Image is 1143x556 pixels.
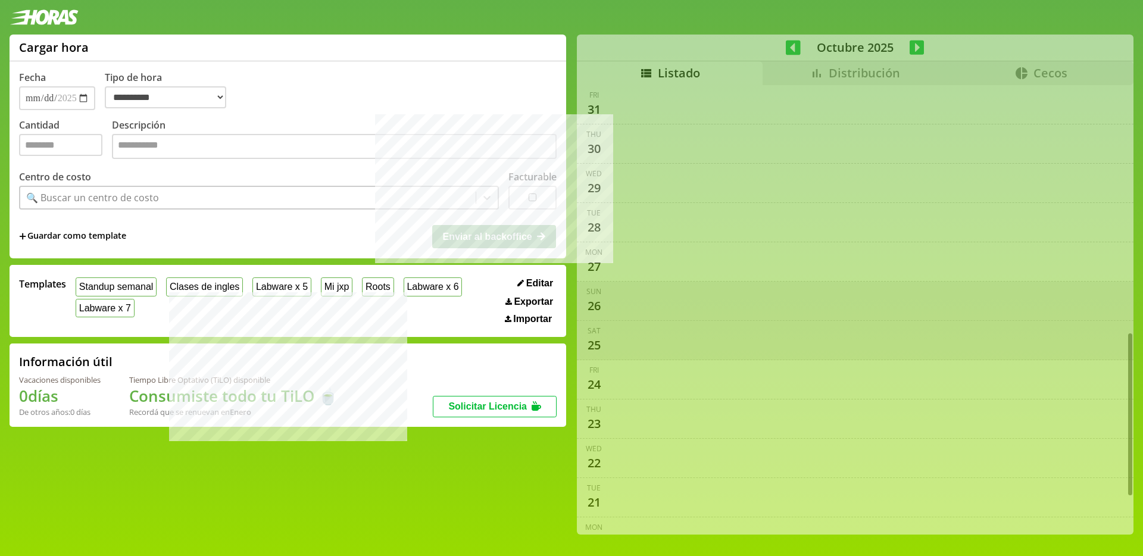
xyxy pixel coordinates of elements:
[76,277,157,296] button: Standup semanal
[19,277,66,291] span: Templates
[166,277,243,296] button: Clases de ingles
[514,277,557,289] button: Editar
[129,374,338,385] div: Tiempo Libre Optativo (TiLO) disponible
[19,230,126,243] span: +Guardar como template
[321,277,352,296] button: Mi jxp
[129,407,338,417] div: Recordá que se renuevan en
[19,71,46,84] label: Fecha
[19,385,101,407] h1: 0 días
[514,296,553,307] span: Exportar
[105,71,236,110] label: Tipo de hora
[19,39,89,55] h1: Cargar hora
[508,170,557,183] label: Facturable
[76,299,135,317] button: Labware x 7
[433,396,557,417] button: Solicitar Licencia
[404,277,463,296] button: Labware x 6
[513,314,552,324] span: Importar
[526,278,553,289] span: Editar
[362,277,394,296] button: Roots
[26,191,159,204] div: 🔍 Buscar un centro de costo
[252,277,311,296] button: Labware x 5
[19,230,26,243] span: +
[10,10,79,25] img: logotipo
[19,354,113,370] h2: Información útil
[112,118,557,162] label: Descripción
[112,134,557,159] textarea: Descripción
[502,296,557,308] button: Exportar
[19,118,112,162] label: Cantidad
[19,407,101,417] div: De otros años: 0 días
[129,385,338,407] h1: Consumiste todo tu TiLO 🍵
[105,86,226,108] select: Tipo de hora
[19,134,102,156] input: Cantidad
[19,374,101,385] div: Vacaciones disponibles
[230,407,251,417] b: Enero
[448,401,527,411] span: Solicitar Licencia
[19,170,91,183] label: Centro de costo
